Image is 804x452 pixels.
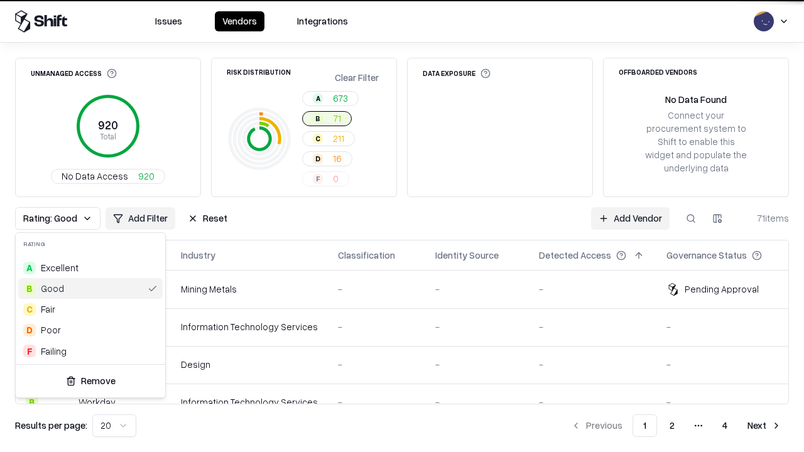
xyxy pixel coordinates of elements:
[16,233,165,255] div: Rating
[23,324,36,336] div: D
[41,303,55,316] span: Fair
[41,323,61,336] div: Poor
[16,255,165,364] div: Suggestions
[41,345,67,358] div: Failing
[23,262,36,274] div: A
[41,282,64,295] span: Good
[21,370,160,392] button: Remove
[23,303,36,316] div: C
[23,282,36,295] div: B
[23,345,36,357] div: F
[41,261,79,274] span: Excellent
